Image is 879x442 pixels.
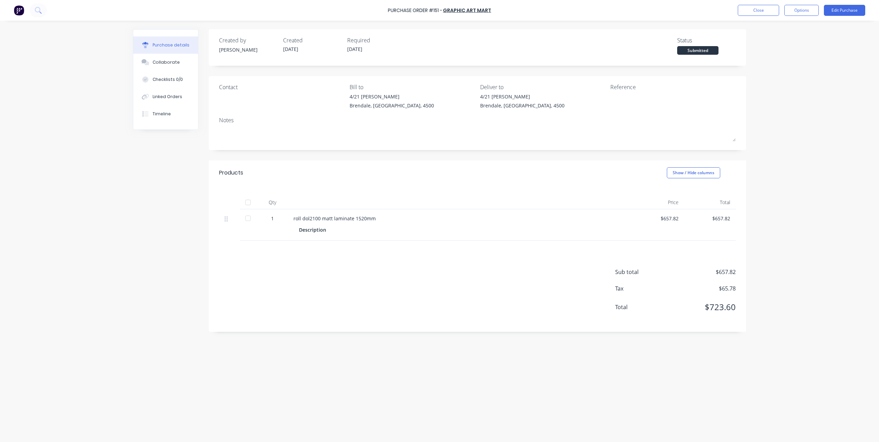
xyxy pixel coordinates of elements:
[690,215,730,222] div: $657.82
[388,7,442,14] div: Purchase Order #151 -
[667,301,736,313] span: $723.60
[667,167,720,178] button: Show / Hide columns
[219,116,736,124] div: Notes
[824,5,865,16] button: Edit Purchase
[14,5,24,15] img: Factory
[133,88,198,105] button: Linked Orders
[153,111,171,117] div: Timeline
[784,5,819,16] button: Options
[299,225,332,235] div: Description
[443,7,491,14] a: Graphic Art Mart
[350,102,434,109] div: Brendale, [GEOGRAPHIC_DATA], 4500
[632,196,684,209] div: Price
[347,36,406,44] div: Required
[677,46,718,55] div: Submitted
[667,268,736,276] span: $657.82
[133,71,198,88] button: Checklists 0/0
[480,93,565,100] div: 4/21 [PERSON_NAME]
[480,102,565,109] div: Brendale, [GEOGRAPHIC_DATA], 4500
[219,46,278,53] div: [PERSON_NAME]
[615,268,667,276] span: Sub total
[615,303,667,311] span: Total
[153,42,189,48] div: Purchase details
[293,215,627,222] div: roll dol2100 matt laminate 1520mm
[667,284,736,293] span: $65.78
[684,196,736,209] div: Total
[638,215,679,222] div: $657.82
[219,83,344,91] div: Contact
[133,54,198,71] button: Collaborate
[153,94,182,100] div: Linked Orders
[610,83,736,91] div: Reference
[677,36,736,44] div: Status
[219,169,243,177] div: Products
[219,36,278,44] div: Created by
[615,284,667,293] span: Tax
[153,59,180,65] div: Collaborate
[133,36,198,54] button: Purchase details
[480,83,606,91] div: Deliver to
[153,76,183,83] div: Checklists 0/0
[350,93,434,100] div: 4/21 [PERSON_NAME]
[283,36,342,44] div: Created
[262,215,282,222] div: 1
[738,5,779,16] button: Close
[133,105,198,123] button: Timeline
[257,196,288,209] div: Qty
[350,83,475,91] div: Bill to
